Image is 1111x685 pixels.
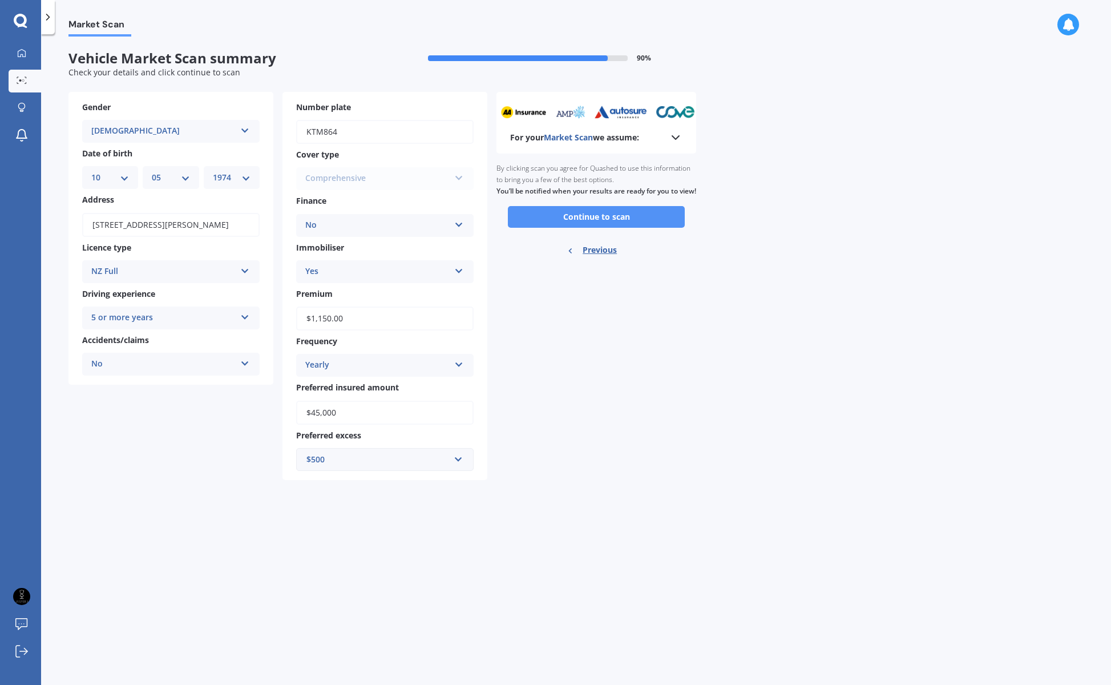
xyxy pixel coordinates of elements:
[591,106,644,119] img: autosure_sm.webp
[508,206,685,228] button: Continue to scan
[91,311,236,325] div: 5 or more years
[13,588,30,605] img: ACg8ocJwg4GP1VLXnWJE5LEllXE9Egjdbk_ixx5I_Dna-M8W7HR7C4E=s96-c
[296,242,344,253] span: Immobiliser
[296,196,326,207] span: Finance
[91,124,236,138] div: [DEMOGRAPHIC_DATA]
[296,430,361,441] span: Preferred excess
[82,335,149,345] span: Accidents/claims
[306,453,450,466] div: $500
[496,186,696,196] b: You’ll be notified when your results are ready for you to view!
[498,106,543,119] img: aa_sm.webp
[91,265,236,279] div: NZ Full
[68,50,382,67] span: Vehicle Market Scan summary
[82,242,131,253] span: Licence type
[82,195,114,205] span: Address
[68,19,131,34] span: Market Scan
[496,154,696,206] div: By clicking scan you agree for Quashed to use this information to bring you a few of the best opt...
[510,132,639,143] b: For your we assume:
[296,102,351,112] span: Number plate
[544,132,593,143] span: Market Scan
[82,148,132,159] span: Date of birth
[296,336,337,346] span: Frequency
[305,219,450,232] div: No
[296,149,339,160] span: Cover type
[305,358,450,372] div: Yearly
[68,67,240,78] span: Check your details and click continue to scan
[296,288,333,299] span: Premium
[637,54,651,62] span: 90 %
[551,106,583,119] img: amp_sm.png
[583,241,617,259] span: Previous
[296,307,474,331] input: Enter premium
[82,102,111,112] span: Gender
[82,288,155,299] span: Driving experience
[653,106,692,119] img: cove_sm.webp
[296,382,399,393] span: Preferred insured amount
[91,357,236,371] div: No
[305,265,450,279] div: Yes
